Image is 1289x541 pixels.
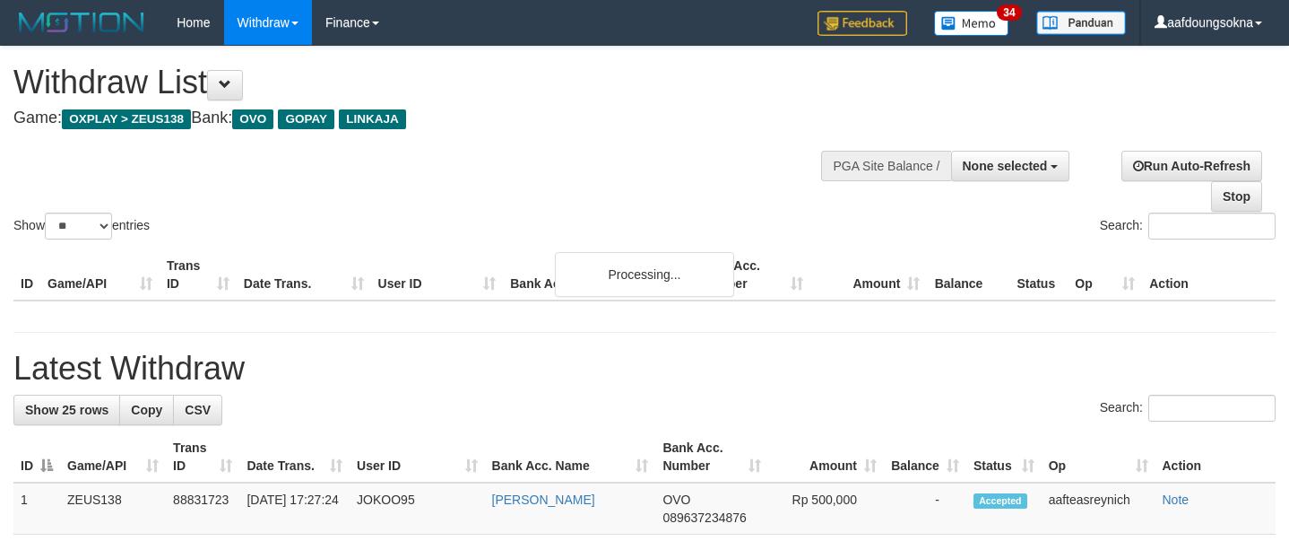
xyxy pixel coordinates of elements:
span: OXPLAY > ZEUS138 [62,109,191,129]
span: None selected [963,159,1048,173]
span: LINKAJA [339,109,406,129]
h4: Game: Bank: [13,109,842,127]
img: panduan.png [1036,11,1126,35]
th: Status [1009,249,1068,301]
th: Op: activate to sort column ascending [1042,432,1155,483]
a: Note [1163,493,1190,507]
td: 1 [13,483,60,535]
th: Game/API [40,249,160,301]
input: Search: [1148,395,1276,422]
th: ID: activate to sort column descending [13,432,60,483]
th: Date Trans.: activate to sort column ascending [239,432,350,483]
th: Status: activate to sort column ascending [966,432,1042,483]
th: Bank Acc. Number [693,249,810,301]
th: Bank Acc. Name [503,249,692,301]
img: MOTION_logo.png [13,9,150,36]
div: PGA Site Balance / [821,151,950,181]
a: Run Auto-Refresh [1121,151,1262,181]
div: Processing... [555,252,734,297]
h1: Withdraw List [13,65,842,100]
td: Rp 500,000 [768,483,884,535]
span: Accepted [973,493,1027,509]
span: OVO [232,109,273,129]
a: Show 25 rows [13,395,120,425]
td: aafteasreynich [1042,483,1155,535]
span: 34 [997,4,1021,21]
th: Trans ID: activate to sort column ascending [166,432,239,483]
span: OVO [662,493,690,507]
h1: Latest Withdraw [13,351,1276,387]
span: Copy [131,403,162,417]
span: GOPAY [278,109,334,129]
th: Amount: activate to sort column ascending [768,432,884,483]
input: Search: [1148,213,1276,240]
td: - [884,483,966,535]
a: [PERSON_NAME] [492,493,595,507]
th: Bank Acc. Number: activate to sort column ascending [655,432,768,483]
td: 88831723 [166,483,239,535]
td: ZEUS138 [60,483,166,535]
span: CSV [185,403,211,417]
th: Trans ID [160,249,237,301]
th: User ID [371,249,504,301]
td: JOKOO95 [350,483,484,535]
th: Action [1155,432,1276,483]
th: Bank Acc. Name: activate to sort column ascending [485,432,656,483]
a: CSV [173,395,222,425]
th: Action [1142,249,1276,301]
a: Stop [1211,181,1262,212]
span: Show 25 rows [25,403,108,417]
img: Button%20Memo.svg [934,11,1009,36]
th: Date Trans. [237,249,371,301]
label: Show entries [13,213,150,240]
a: Copy [119,395,174,425]
td: [DATE] 17:27:24 [239,483,350,535]
label: Search: [1100,395,1276,422]
label: Search: [1100,213,1276,240]
select: Showentries [45,213,112,240]
th: User ID: activate to sort column ascending [350,432,484,483]
img: Feedback.jpg [818,11,907,36]
th: Amount [810,249,928,301]
th: Op [1068,249,1142,301]
th: ID [13,249,40,301]
th: Balance [927,249,1009,301]
th: Balance: activate to sort column ascending [884,432,966,483]
th: Game/API: activate to sort column ascending [60,432,166,483]
span: Copy 089637234876 to clipboard [662,510,746,525]
button: None selected [951,151,1070,181]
